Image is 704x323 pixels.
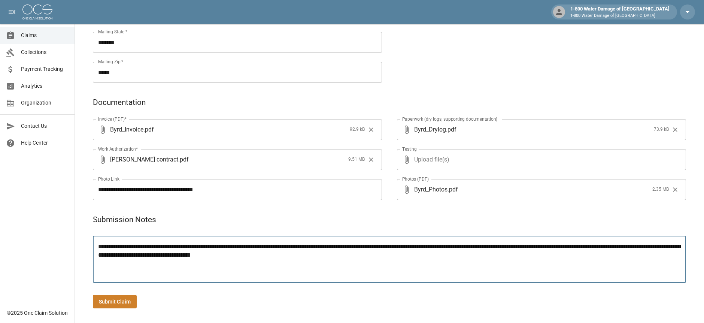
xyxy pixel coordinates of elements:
span: 73.9 kB [654,126,669,133]
div: © 2025 One Claim Solution [7,309,68,317]
span: Organization [21,99,69,107]
span: . pdf [446,125,456,134]
span: . pdf [178,155,189,164]
label: Testing [402,146,417,152]
span: 9.51 MB [348,156,365,163]
div: 1-800 Water Damage of [GEOGRAPHIC_DATA] [567,5,673,19]
button: Clear [365,124,377,135]
span: Help Center [21,139,69,147]
img: ocs-logo-white-transparent.png [22,4,52,19]
label: Mailing Zip [98,58,124,65]
button: Clear [670,184,681,195]
button: Submit Claim [93,295,137,309]
label: Mailing State [98,28,127,35]
span: Contact Us [21,122,69,130]
span: Claims [21,31,69,39]
span: . pdf [447,185,458,194]
span: . pdf [143,125,154,134]
label: Photo Link [98,176,119,182]
span: Byrd_Drylog [414,125,446,134]
span: [PERSON_NAME] contract [110,155,178,164]
span: Collections [21,48,69,56]
span: 92.9 kB [350,126,365,133]
span: Payment Tracking [21,65,69,73]
label: Paperwork (dry logs, supporting documentation) [402,116,498,122]
button: Clear [365,154,377,165]
span: 2.35 MB [652,186,669,193]
label: Photos (PDF) [402,176,429,182]
span: Byrd_Photos [414,185,447,194]
p: 1-800 Water Damage of [GEOGRAPHIC_DATA] [570,13,670,19]
span: Upload file(s) [414,149,666,170]
label: Work Authorization* [98,146,138,152]
span: Analytics [21,82,69,90]
label: Invoice (PDF)* [98,116,127,122]
span: Byrd_Invoice [110,125,143,134]
button: open drawer [4,4,19,19]
button: Clear [670,124,681,135]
